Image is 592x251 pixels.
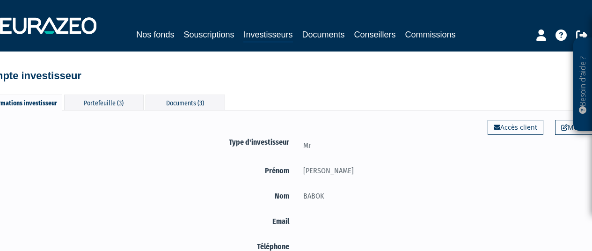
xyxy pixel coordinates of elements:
a: Accès client [488,120,543,135]
a: Nos fonds [136,28,174,41]
a: Conseillers [354,28,396,41]
a: Investisseurs [243,28,292,43]
a: Souscriptions [183,28,234,41]
p: Besoin d'aide ? [577,43,588,127]
a: Commissions [405,28,456,41]
a: Documents [302,28,345,41]
div: Documents (3) [146,95,225,110]
div: Portefeuille (3) [64,95,144,110]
